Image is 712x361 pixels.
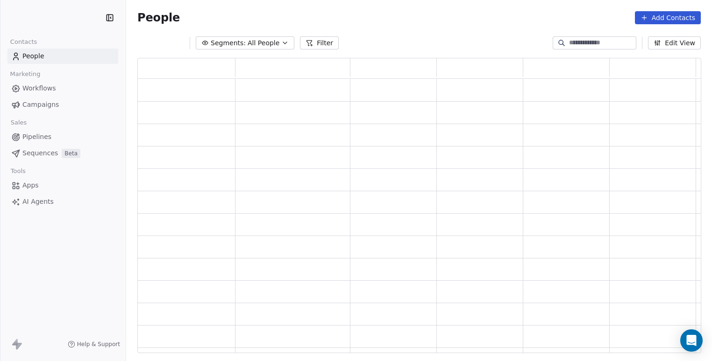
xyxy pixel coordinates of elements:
[62,149,80,158] span: Beta
[7,81,118,96] a: Workflows
[68,340,120,348] a: Help & Support
[22,132,51,142] span: Pipelines
[22,51,44,61] span: People
[7,97,118,112] a: Campaigns
[7,116,31,130] span: Sales
[22,197,54,207] span: AI Agents
[300,36,339,49] button: Filter
[7,178,118,193] a: Apps
[77,340,120,348] span: Help & Support
[22,180,39,190] span: Apps
[648,36,701,49] button: Edit View
[635,11,701,24] button: Add Contacts
[22,100,59,110] span: Campaigns
[211,38,246,48] span: Segments:
[7,164,29,178] span: Tools
[248,38,279,48] span: All People
[22,83,56,93] span: Workflows
[137,11,180,25] span: People
[22,148,58,158] span: Sequences
[7,49,118,64] a: People
[680,329,703,352] div: Open Intercom Messenger
[7,146,118,161] a: SequencesBeta
[7,194,118,209] a: AI Agents
[7,129,118,145] a: Pipelines
[6,67,44,81] span: Marketing
[6,35,41,49] span: Contacts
